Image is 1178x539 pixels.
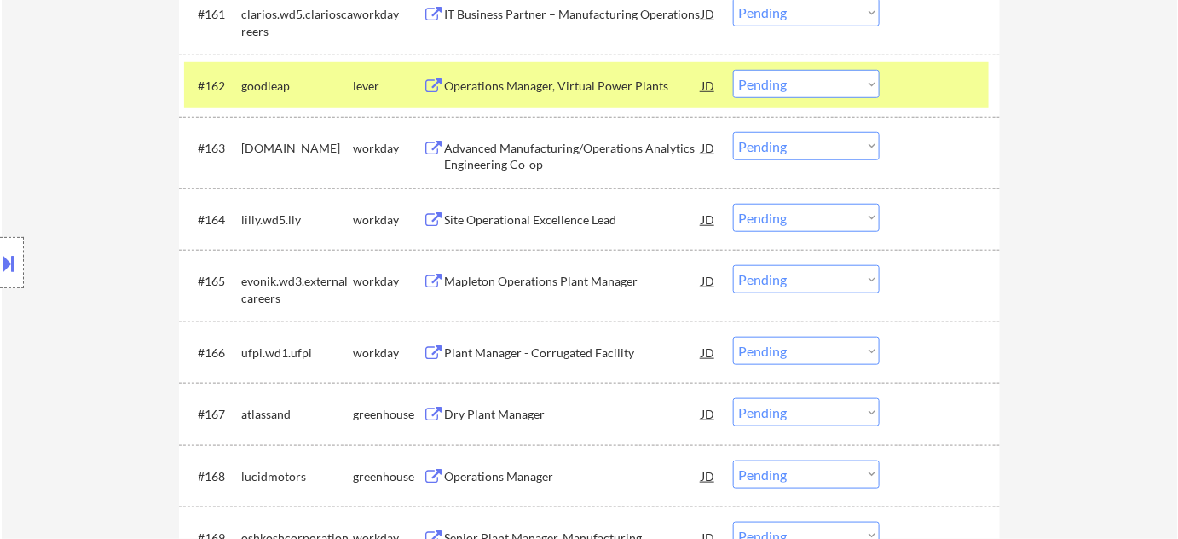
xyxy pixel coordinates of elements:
div: #168 [198,468,228,485]
div: lucidmotors [241,468,353,485]
div: Mapleton Operations Plant Manager [444,273,702,290]
div: greenhouse [353,406,423,423]
div: workday [353,140,423,157]
div: Dry Plant Manager [444,406,702,423]
div: Operations Manager [444,468,702,485]
div: goodleap [241,78,353,95]
div: workday [353,273,423,290]
div: JD [700,265,717,296]
div: #162 [198,78,228,95]
div: workday [353,6,423,23]
div: Plant Manager - Corrugated Facility [444,345,702,362]
div: JD [700,398,717,429]
div: workday [353,345,423,362]
div: Operations Manager, Virtual Power Plants [444,78,702,95]
div: JD [700,204,717,235]
div: #161 [198,6,228,23]
div: lever [353,78,423,95]
div: JD [700,132,717,163]
div: Advanced Manufacturing/Operations Analytics Engineering Co-op [444,140,702,173]
div: JD [700,461,717,491]
div: greenhouse [353,468,423,485]
div: workday [353,212,423,229]
div: IT Business Partner – Manufacturing Operations [444,6,702,23]
div: JD [700,337,717,368]
div: Site Operational Excellence Lead [444,212,702,229]
div: clarios.wd5.clarioscareers [241,6,353,39]
div: JD [700,70,717,101]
